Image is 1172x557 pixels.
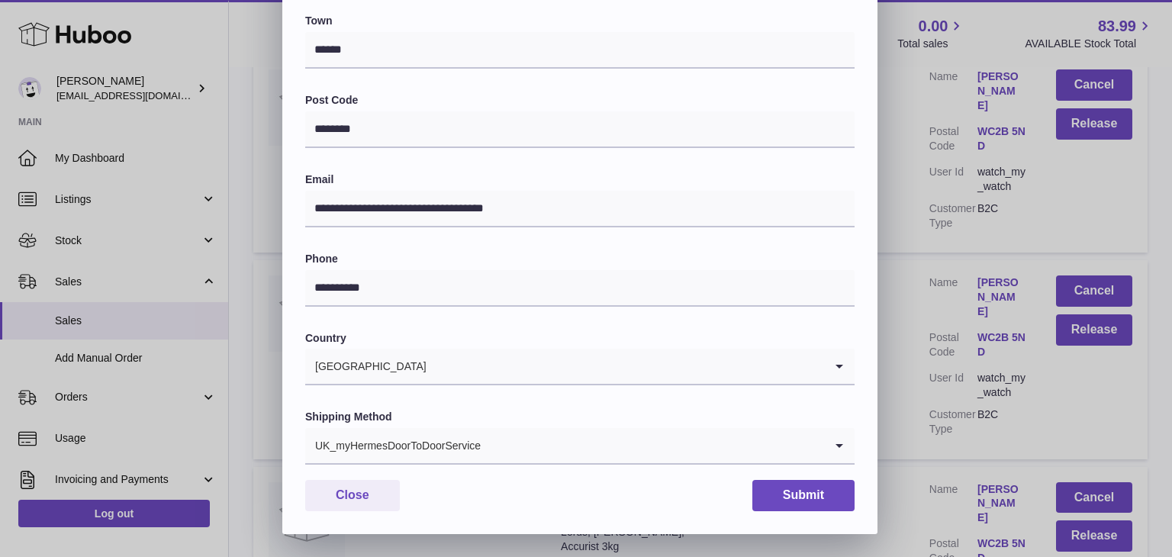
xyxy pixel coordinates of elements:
[305,252,855,266] label: Phone
[427,349,824,384] input: Search for option
[305,331,855,346] label: Country
[752,480,855,511] button: Submit
[305,349,427,384] span: [GEOGRAPHIC_DATA]
[305,428,481,463] span: UK_myHermesDoorToDoorService
[305,349,855,385] div: Search for option
[305,410,855,424] label: Shipping Method
[305,14,855,28] label: Town
[305,428,855,465] div: Search for option
[305,172,855,187] label: Email
[481,428,824,463] input: Search for option
[305,93,855,108] label: Post Code
[305,480,400,511] button: Close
